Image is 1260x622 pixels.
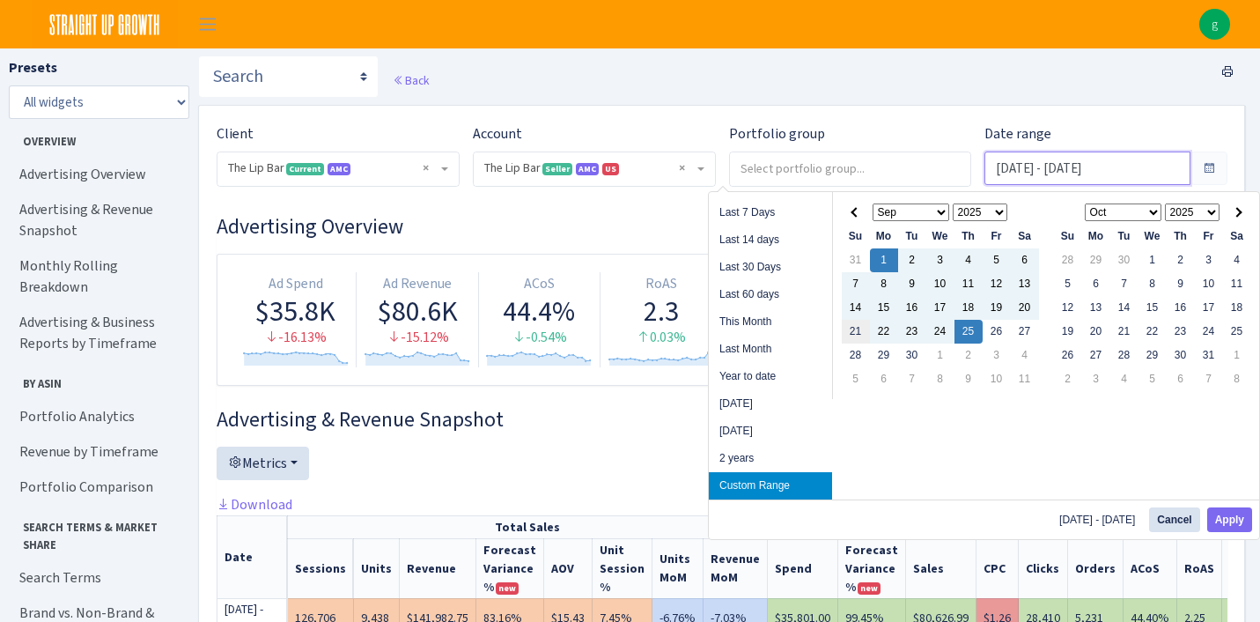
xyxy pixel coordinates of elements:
[842,225,870,248] th: Su
[1124,538,1177,598] th: ACoS
[1110,320,1138,344] td: 21
[9,470,185,505] a: Portfolio Comparison
[898,248,926,272] td: 2
[486,328,593,348] div: -0.54%
[9,157,185,192] a: Advertising Overview
[242,328,349,348] div: -16.13%
[217,152,459,186] span: The Lip Bar <span class="badge badge-success">Current</span><span class="badge badge-primary" dat...
[954,272,983,296] td: 11
[954,344,983,367] td: 2
[984,123,1051,144] label: Date range
[228,159,438,177] span: The Lip Bar <span class="badge badge-success">Current</span><span class="badge badge-primary" dat...
[1011,272,1039,296] td: 13
[9,560,185,596] a: Search Terms
[768,538,838,598] th: Spend
[954,367,983,391] td: 9
[242,274,349,294] div: Ad Spend
[1082,248,1110,272] td: 29
[983,367,1011,391] td: 10
[709,308,832,336] li: This Month
[1011,367,1039,391] td: 11
[10,126,184,150] span: Overview
[1068,538,1124,598] th: Orders
[1082,320,1110,344] td: 20
[9,57,57,78] label: Presets
[1167,225,1195,248] th: Th
[542,163,572,175] span: Seller
[709,363,832,390] li: Year to date
[709,445,832,472] li: 2 years
[730,152,971,184] input: Select portfolio group...
[1082,344,1110,367] td: 27
[288,538,354,598] th: Sessions
[704,538,768,598] th: Revenue MoM
[1054,272,1082,296] td: 5
[926,272,954,296] td: 10
[1167,367,1195,391] td: 6
[1011,320,1039,344] td: 27
[10,512,184,552] span: Search Terms & Market Share
[1195,320,1223,344] td: 24
[9,434,185,470] a: Revenue by Timeframe
[1054,344,1082,367] td: 26
[870,225,898,248] th: Mo
[484,159,694,177] span: The Lip Bar <span class="badge badge-success">Seller</span><span class="badge badge-primary" data...
[870,296,898,320] td: 15
[1011,296,1039,320] td: 20
[1054,296,1082,320] td: 12
[1199,9,1230,40] img: gina
[954,225,983,248] th: Th
[842,344,870,367] td: 28
[1054,320,1082,344] td: 19
[870,344,898,367] td: 29
[217,495,292,514] a: Download
[842,367,870,391] td: 5
[1195,248,1223,272] td: 3
[898,296,926,320] td: 16
[858,582,881,595] span: new
[1207,507,1252,532] button: Apply
[709,199,832,226] li: Last 7 Days
[1138,320,1167,344] td: 22
[926,344,954,367] td: 1
[1223,248,1251,272] td: 4
[1082,367,1110,391] td: 3
[926,248,954,272] td: 3
[217,123,254,144] label: Client
[906,538,976,598] th: Sales
[1138,344,1167,367] td: 29
[423,159,429,177] span: Remove all items
[1167,272,1195,296] td: 9
[9,305,185,361] a: Advertising & Business Reports by Timeframe
[983,248,1011,272] td: 5
[709,281,832,308] li: Last 60 days
[898,344,926,367] td: 30
[898,320,926,344] td: 23
[1011,248,1039,272] td: 6
[954,248,983,272] td: 4
[709,226,832,254] li: Last 14 days
[9,192,185,248] a: Advertising & Revenue Snapshot
[842,320,870,344] td: 21
[983,272,1011,296] td: 12
[1195,344,1223,367] td: 31
[544,538,593,598] th: AOV
[1223,367,1251,391] td: 8
[10,368,184,392] span: By ASIN
[1110,344,1138,367] td: 28
[217,447,309,480] button: Metrics
[496,582,519,595] span: new
[870,367,898,391] td: 6
[608,328,714,348] div: 0.03%
[1110,367,1138,391] td: 4
[1054,367,1082,391] td: 2
[709,336,832,363] li: Last Month
[364,328,470,348] div: -15.12%
[393,72,429,88] a: Back
[652,538,704,598] th: Units MoM
[288,515,768,538] th: Total Sales
[354,538,400,598] th: Units
[842,272,870,296] td: 7
[9,399,185,434] a: Portfolio Analytics
[842,248,870,272] td: 31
